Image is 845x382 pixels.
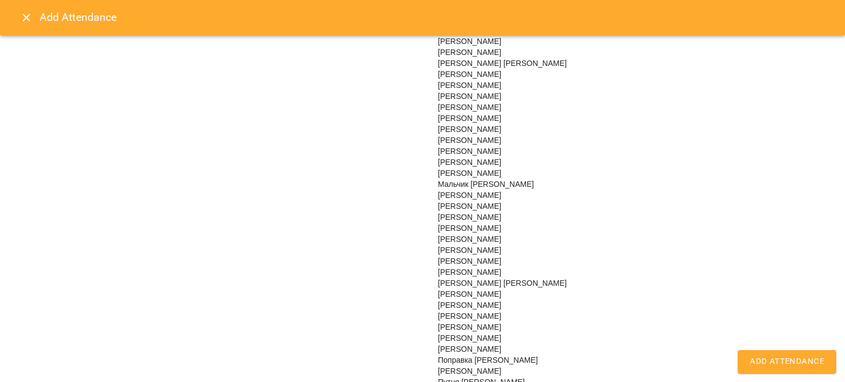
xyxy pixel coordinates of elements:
span: [PERSON_NAME] [438,92,501,101]
span: [PERSON_NAME] [438,224,501,232]
span: [PERSON_NAME] [438,367,501,375]
span: [PERSON_NAME] [438,37,501,46]
span: Add Attendance [750,355,824,369]
button: Close [13,4,40,31]
span: [PERSON_NAME] [438,103,501,112]
span: [PERSON_NAME] [438,290,501,298]
span: Мальчик [PERSON_NAME] [438,180,534,189]
span: [PERSON_NAME] [438,246,501,254]
span: [PERSON_NAME] [438,70,501,79]
span: [PERSON_NAME] [438,125,501,134]
span: [PERSON_NAME] [438,268,501,276]
span: [PERSON_NAME] [438,114,501,123]
span: Поправка [PERSON_NAME] [438,356,538,364]
span: [PERSON_NAME] [438,345,501,353]
span: [PERSON_NAME] [438,334,501,342]
button: Add Attendance [738,350,836,373]
span: [PERSON_NAME] [438,213,501,222]
span: [PERSON_NAME] [PERSON_NAME] [438,59,567,68]
span: [PERSON_NAME] [438,81,501,90]
span: [PERSON_NAME] [438,312,501,320]
span: [PERSON_NAME] [438,202,501,211]
span: [PERSON_NAME] [438,235,501,243]
span: [PERSON_NAME] [438,147,501,156]
span: [PERSON_NAME] [438,301,501,309]
span: [PERSON_NAME] [438,191,501,200]
span: [PERSON_NAME] [438,48,501,57]
span: [PERSON_NAME] [438,257,501,265]
span: [PERSON_NAME] [438,169,501,178]
span: [PERSON_NAME] [438,136,501,145]
span: [PERSON_NAME] [PERSON_NAME] [438,279,567,287]
span: [PERSON_NAME] [438,323,501,331]
h6: Add Attendance [40,9,832,26]
span: [PERSON_NAME] [438,158,501,167]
